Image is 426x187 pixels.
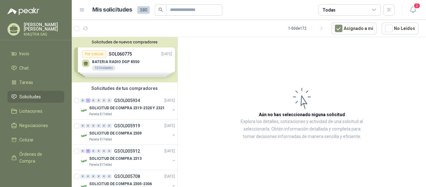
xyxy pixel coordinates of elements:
[102,98,106,103] div: 0
[86,98,90,103] div: 1
[80,107,88,114] img: Company Logo
[80,147,176,167] a: 0 5 0 0 0 0 GSOL005912[DATE] Company LogoSOLICITUD DE COMPRA 2313Panela El Trébol
[96,98,101,103] div: 0
[80,174,85,179] div: 0
[91,149,96,153] div: 0
[86,174,90,179] div: 0
[19,50,29,57] span: Inicio
[80,97,176,117] a: 0 1 0 0 0 0 GSOL005934[DATE] Company LogoSOLICITUD DE COMPRA 2319-2320 Y 2321Panela El Trébol
[96,174,101,179] div: 0
[89,137,112,142] p: Panela El Trébol
[92,5,132,14] h1: Mis solicitudes
[80,98,85,103] div: 0
[91,98,96,103] div: 0
[89,181,152,187] p: SOLICITUD DE COMPRA 2305-2306
[89,130,142,136] p: SOLICITUD DE COMPRA 2309
[7,170,64,181] a: Remisiones
[89,105,165,111] p: SOLICITUD DE COMPRA 2319-2320 Y 2321
[89,112,112,117] p: Panela El Trébol
[19,151,58,165] span: Órdenes de Compra
[80,132,88,140] img: Company Logo
[414,3,420,9] span: 2
[80,157,88,165] img: Company Logo
[102,149,106,153] div: 0
[114,98,140,103] p: GSOL005934
[72,82,177,94] div: Solicitudes de tus compradores
[24,32,64,36] p: MAQTRA SAS
[114,149,140,153] p: GSOL005912
[24,22,64,31] p: [PERSON_NAME] [PERSON_NAME]
[107,98,112,103] div: 0
[72,37,177,82] div: Solicitudes de nuevos compradoresPor cotizarSOL060775[DATE] BATERIA RADIO DGP 855010 UnidadesPor ...
[240,118,364,140] p: Explora los detalles, cotizaciones y actividad de una solicitud al seleccionarla. Obtén informaci...
[19,136,34,143] span: Cotizar
[96,124,101,128] div: 0
[164,98,175,104] p: [DATE]
[86,149,90,153] div: 5
[19,122,48,129] span: Negociaciones
[102,124,106,128] div: 0
[74,40,175,44] button: Solicitudes de nuevos compradores
[89,162,112,167] p: Panela El Trébol
[80,122,176,142] a: 0 0 0 0 0 0 GSOL005919[DATE] Company LogoSOLICITUD DE COMPRA 2309Panela El Trébol
[164,123,175,129] p: [DATE]
[7,105,64,117] a: Licitaciones
[7,62,64,74] a: Chat
[91,124,96,128] div: 0
[7,48,64,60] a: Inicio
[19,79,33,86] span: Tareas
[158,7,163,12] span: search
[7,7,39,15] img: Logo peakr
[7,120,64,131] a: Negociaciones
[107,124,112,128] div: 0
[7,91,64,103] a: Solicitudes
[107,149,112,153] div: 0
[114,174,140,179] p: GSOL005708
[86,124,90,128] div: 0
[7,134,64,146] a: Cotizar
[19,93,41,100] span: Solicitudes
[407,4,419,16] button: 2
[288,23,327,33] div: 1 - 50 de 172
[91,174,96,179] div: 0
[382,22,419,34] button: No Leídos
[7,76,64,88] a: Tareas
[164,148,175,154] p: [DATE]
[19,65,29,71] span: Chat
[137,6,150,14] span: 380
[80,124,85,128] div: 0
[164,174,175,180] p: [DATE]
[89,156,142,162] p: SOLICITUD DE COMPRA 2313
[114,124,140,128] p: GSOL005919
[19,108,42,115] span: Licitaciones
[7,148,64,167] a: Órdenes de Compra
[80,149,85,153] div: 0
[96,149,101,153] div: 0
[332,22,377,34] button: Asignado a mi
[322,7,336,13] div: Todas
[107,174,112,179] div: 0
[259,111,345,118] h3: Aún no has seleccionado niguna solicitud
[102,174,106,179] div: 0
